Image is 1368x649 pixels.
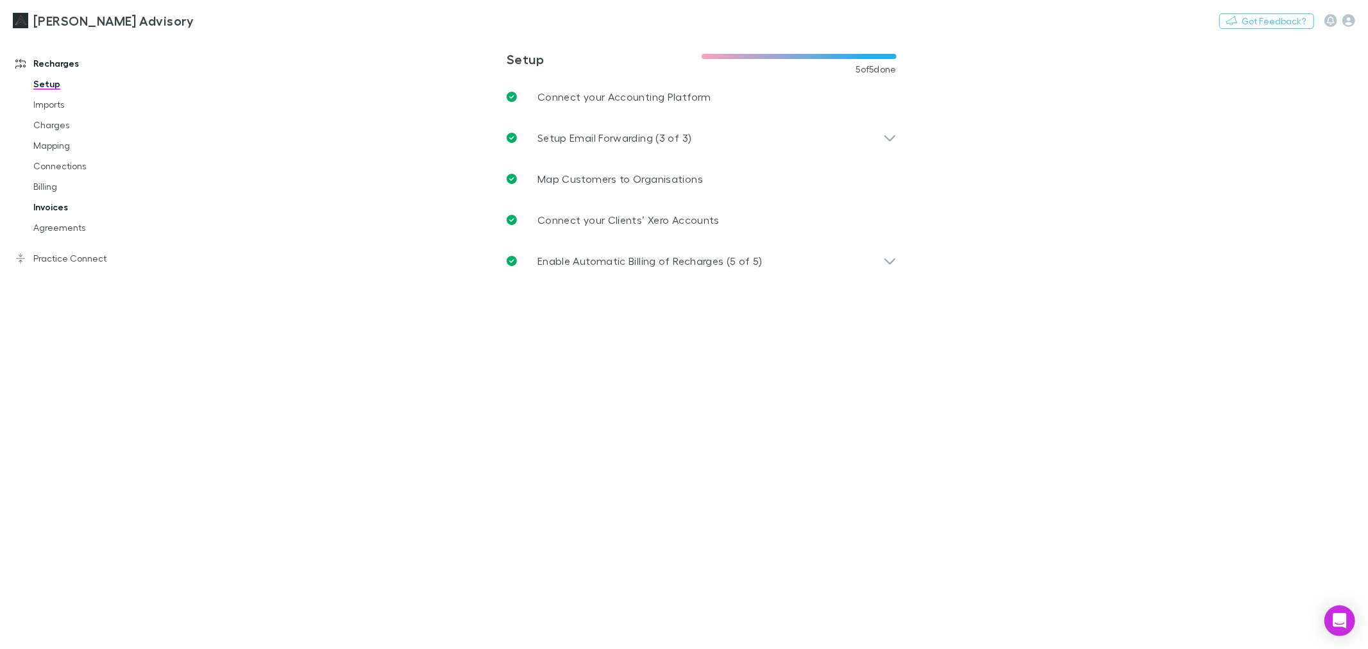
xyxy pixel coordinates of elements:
p: Map Customers to Organisations [537,171,703,187]
a: Imports [21,94,177,115]
a: Connect your Clients’ Xero Accounts [496,199,907,240]
h3: Setup [507,51,702,67]
div: Setup Email Forwarding (3 of 3) [496,117,907,158]
a: Practice Connect [3,248,177,269]
a: Invoices [21,197,177,217]
a: Charges [21,115,177,135]
p: Connect your Clients’ Xero Accounts [537,212,720,228]
div: Open Intercom Messenger [1324,605,1355,636]
p: Connect your Accounting Platform [537,89,711,105]
a: Mapping [21,135,177,156]
a: Agreements [21,217,177,238]
a: Billing [21,176,177,197]
p: Setup Email Forwarding (3 of 3) [537,130,691,146]
button: Got Feedback? [1219,13,1314,29]
a: Setup [21,74,177,94]
img: Liston Newton Advisory's Logo [13,13,28,28]
a: Recharges [3,53,177,74]
a: Connect your Accounting Platform [496,76,907,117]
h3: [PERSON_NAME] Advisory [33,13,194,28]
a: Map Customers to Organisations [496,158,907,199]
a: [PERSON_NAME] Advisory [5,5,201,36]
div: Enable Automatic Billing of Recharges (5 of 5) [496,240,907,282]
p: Enable Automatic Billing of Recharges (5 of 5) [537,253,763,269]
a: Connections [21,156,177,176]
span: 5 of 5 done [856,64,897,74]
